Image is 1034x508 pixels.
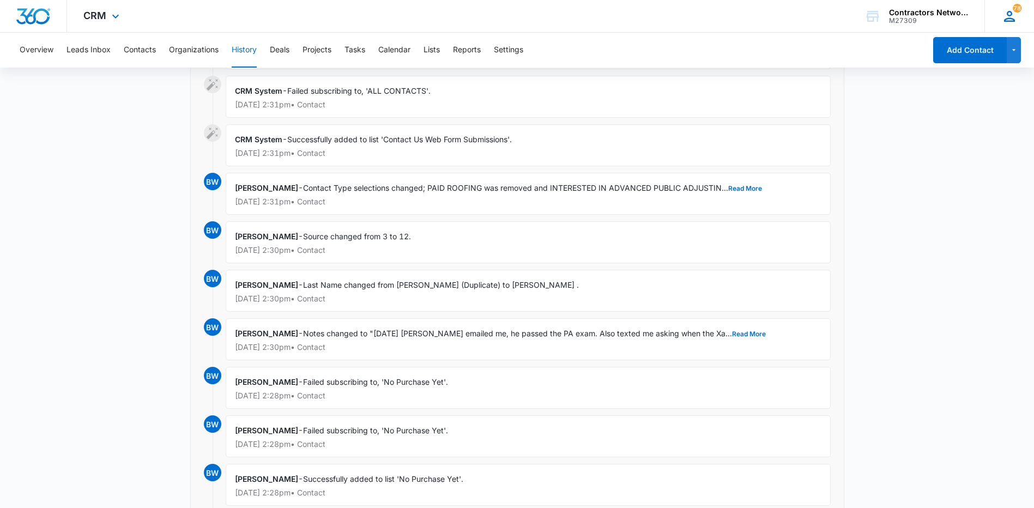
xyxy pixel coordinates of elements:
div: - [226,124,831,166]
span: Last Name changed from [PERSON_NAME] (Duplicate) to [PERSON_NAME] . [303,280,579,289]
span: Contact Type selections changed; PAID ROOFING was removed and INTERESTED IN ADVANCED PUBLIC ADJUS... [303,183,762,192]
button: Settings [494,33,523,68]
span: BW [204,367,221,384]
span: [PERSON_NAME] [235,377,298,386]
span: CRM System [235,86,282,95]
button: Read More [728,185,762,192]
span: Source changed from 3 to 12. [303,232,411,241]
p: [DATE] 2:31pm • Contact [235,101,821,108]
div: - [226,415,831,457]
button: Reports [453,33,481,68]
button: History [232,33,257,68]
p: [DATE] 2:28pm • Contact [235,440,821,448]
button: Add Contact [933,37,1007,63]
div: - [226,270,831,312]
div: notifications count [1013,4,1021,13]
div: - [226,173,831,215]
span: BW [204,415,221,433]
button: Organizations [169,33,219,68]
span: Failed subscribing to, 'No Purchase Yet'. [303,377,448,386]
button: Overview [20,33,53,68]
span: [PERSON_NAME] [235,232,298,241]
button: Calendar [378,33,410,68]
p: [DATE] 2:28pm • Contact [235,489,821,497]
div: - [226,76,831,118]
span: BW [204,270,221,287]
span: Successfully added to list 'No Purchase Yet'. [303,474,463,483]
button: Leads Inbox [66,33,111,68]
span: Successfully added to list 'Contact Us Web Form Submissions'. [287,135,512,144]
span: CRM System [235,135,282,144]
button: Lists [424,33,440,68]
span: CRM [83,10,106,21]
span: 78 [1013,4,1021,13]
button: Deals [270,33,289,68]
p: [DATE] 2:28pm • Contact [235,392,821,400]
span: Failed subscribing to, 'No Purchase Yet'. [303,426,448,435]
span: BW [204,318,221,336]
p: [DATE] 2:30pm • Contact [235,246,821,254]
span: Notes changed to "[DATE] [PERSON_NAME] emailed me, he passed the PA exam. Also texted me asking w... [303,329,766,338]
div: account name [889,8,969,17]
span: [PERSON_NAME] [235,474,298,483]
button: Tasks [344,33,365,68]
span: [PERSON_NAME] [235,183,298,192]
span: [PERSON_NAME] [235,329,298,338]
button: Contacts [124,33,156,68]
span: BW [204,173,221,190]
div: - [226,318,831,360]
div: - [226,221,831,263]
button: Read More [732,331,766,337]
span: BW [204,464,221,481]
span: [PERSON_NAME] [235,280,298,289]
p: [DATE] 2:30pm • Contact [235,295,821,303]
p: [DATE] 2:31pm • Contact [235,198,821,205]
div: - [226,367,831,409]
span: BW [204,221,221,239]
div: - [226,464,831,506]
p: [DATE] 2:30pm • Contact [235,343,821,351]
span: Failed subscribing to, 'ALL CONTACTS'. [287,86,431,95]
span: [PERSON_NAME] [235,426,298,435]
div: account id [889,17,969,25]
button: Projects [303,33,331,68]
p: [DATE] 2:31pm • Contact [235,149,821,157]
